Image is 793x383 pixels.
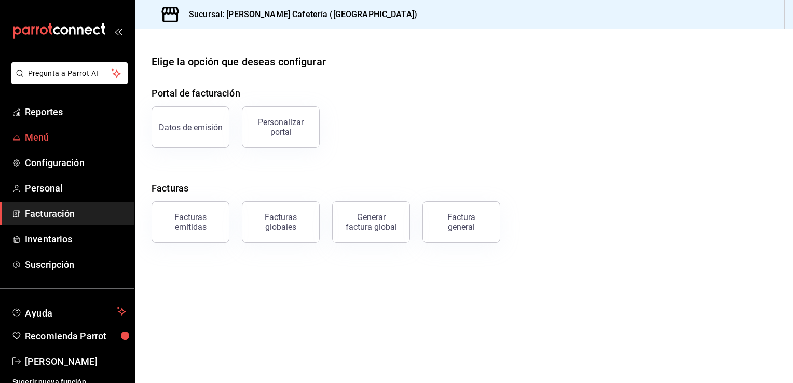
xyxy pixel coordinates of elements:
button: Datos de emisión [152,106,229,148]
h4: Facturas [152,181,776,195]
span: Reportes [25,105,126,119]
span: Ayuda [25,305,113,318]
span: Inventarios [25,232,126,246]
button: open_drawer_menu [114,27,122,35]
a: Pregunta a Parrot AI [7,75,128,86]
button: Facturas globales [242,201,320,243]
h3: Sucursal: [PERSON_NAME] Cafetería ([GEOGRAPHIC_DATA]) [181,8,417,21]
button: Factura general [422,201,500,243]
span: Suscripción [25,257,126,271]
button: Facturas emitidas [152,201,229,243]
span: [PERSON_NAME] [25,354,126,368]
div: Facturas globales [249,212,313,232]
div: Facturas emitidas [158,212,223,232]
div: Personalizar portal [249,117,313,137]
span: Personal [25,181,126,195]
span: Pregunta a Parrot AI [28,68,112,79]
button: Generar factura global [332,201,410,243]
div: Datos de emisión [159,122,223,132]
button: Pregunta a Parrot AI [11,62,128,84]
div: Factura general [435,212,487,232]
span: Menú [25,130,126,144]
button: Personalizar portal [242,106,320,148]
div: Elige la opción que deseas configurar [152,54,326,70]
div: Generar factura global [345,212,397,232]
span: Configuración [25,156,126,170]
span: Facturación [25,207,126,221]
span: Recomienda Parrot [25,329,126,343]
h4: Portal de facturación [152,86,776,100]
